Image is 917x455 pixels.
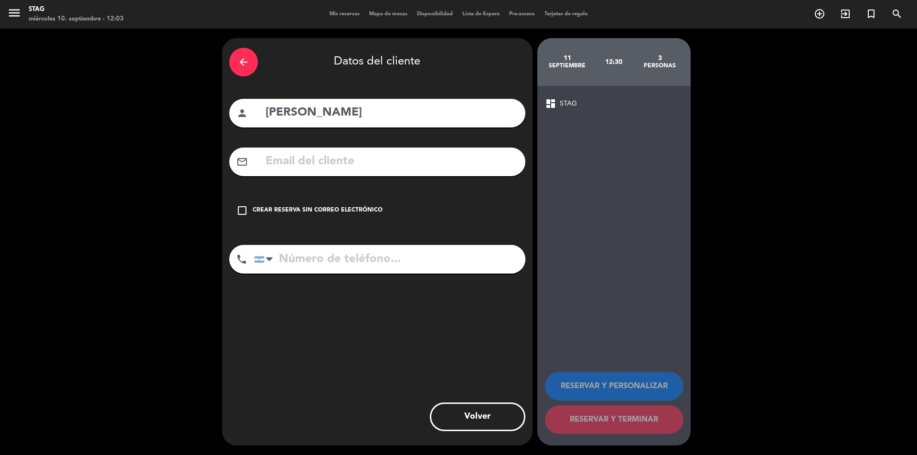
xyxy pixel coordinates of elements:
button: Volver [430,402,525,431]
button: RESERVAR Y TERMINAR [545,405,683,434]
span: STAG [560,98,577,109]
i: arrow_back [238,56,249,68]
i: menu [7,6,21,20]
span: Mis reservas [325,11,364,17]
span: Pre-acceso [504,11,540,17]
div: Argentina: +54 [255,245,277,273]
div: personas [637,62,683,70]
input: Número de teléfono... [254,245,525,274]
span: dashboard [545,98,556,109]
i: turned_in_not [865,8,877,20]
div: miércoles 10. septiembre - 12:03 [29,14,124,24]
button: menu [7,6,21,23]
div: STAG [29,5,124,14]
button: RESERVAR Y PERSONALIZAR [545,372,683,401]
div: 12:30 [590,45,637,79]
span: Disponibilidad [412,11,458,17]
i: add_circle_outline [814,8,825,20]
i: phone [236,254,247,265]
i: person [236,107,248,119]
div: 3 [637,54,683,62]
span: Mapa de mesas [364,11,412,17]
i: search [891,8,903,20]
i: mail_outline [236,156,248,168]
span: Lista de Espera [458,11,504,17]
input: Nombre del cliente [265,103,518,123]
div: 11 [544,54,591,62]
i: exit_to_app [840,8,851,20]
div: Datos del cliente [229,45,525,79]
div: septiembre [544,62,591,70]
div: Crear reserva sin correo electrónico [253,206,383,215]
i: check_box_outline_blank [236,205,248,216]
input: Email del cliente [265,152,518,171]
span: Tarjetas de regalo [540,11,593,17]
